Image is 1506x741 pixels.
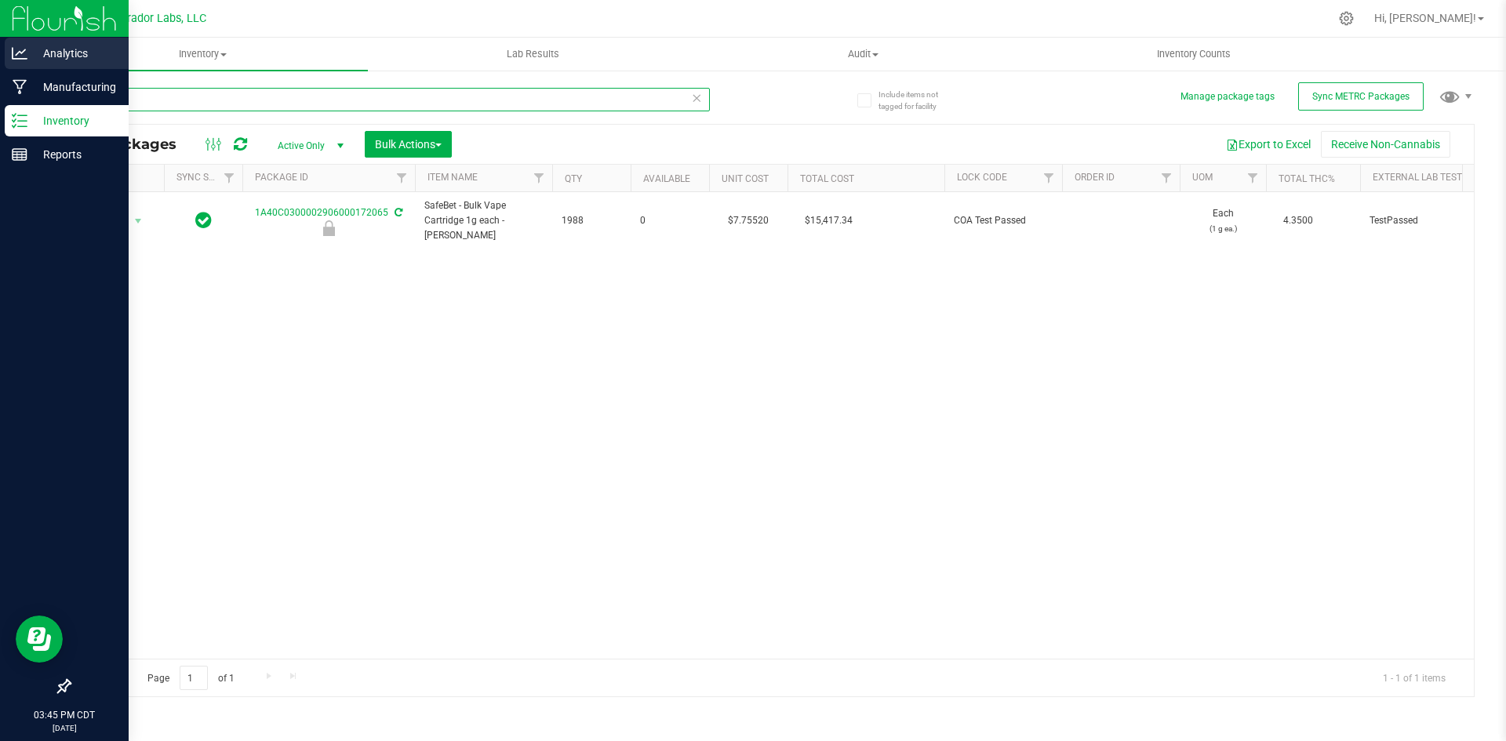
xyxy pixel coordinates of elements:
[1154,165,1180,191] a: Filter
[375,138,442,151] span: Bulk Actions
[176,172,237,183] a: Sync Status
[427,172,478,183] a: Item Name
[698,38,1028,71] a: Audit
[16,616,63,663] iframe: Resource center
[1312,91,1410,102] span: Sync METRC Packages
[129,210,148,232] span: select
[526,165,552,191] a: Filter
[878,89,957,112] span: Include items not tagged for facility
[7,722,122,734] p: [DATE]
[114,12,206,25] span: Curador Labs, LLC
[1036,165,1062,191] a: Filter
[1275,209,1321,232] span: 4.3500
[1240,165,1266,191] a: Filter
[1279,173,1335,184] a: Total THC%
[1180,90,1275,104] button: Manage package tags
[1373,172,1496,183] a: External Lab Test Result
[699,47,1028,61] span: Audit
[1216,131,1321,158] button: Export to Excel
[1075,172,1115,183] a: Order Id
[389,165,415,191] a: Filter
[368,38,698,71] a: Lab Results
[1370,666,1458,689] span: 1 - 1 of 1 items
[392,207,402,218] span: Sync from Compliance System
[486,47,580,61] span: Lab Results
[1337,11,1356,26] div: Manage settings
[180,666,208,690] input: 1
[640,213,700,228] span: 0
[365,131,452,158] button: Bulk Actions
[957,172,1007,183] a: Lock Code
[7,708,122,722] p: 03:45 PM CDT
[195,209,212,231] span: In Sync
[27,78,122,96] p: Manufacturing
[82,136,192,153] span: All Packages
[800,173,854,184] a: Total Cost
[1029,38,1359,71] a: Inventory Counts
[1192,172,1213,183] a: UOM
[38,47,368,61] span: Inventory
[562,213,621,228] span: 1988
[38,38,368,71] a: Inventory
[12,45,27,61] inline-svg: Analytics
[565,173,582,184] a: Qty
[1189,206,1257,236] span: Each
[240,220,417,236] div: COA Test Passed
[1374,12,1476,24] span: Hi, [PERSON_NAME]!
[424,198,543,244] span: SafeBet - Bulk Vape Cartridge 1g each - [PERSON_NAME]
[69,88,710,111] input: Search Package ID, Item Name, SKU, Lot or Part Number...
[255,172,308,183] a: Package ID
[722,173,769,184] a: Unit Cost
[709,192,788,250] td: $7.75520
[1321,131,1450,158] button: Receive Non-Cannabis
[954,213,1053,228] span: COA Test Passed
[643,173,690,184] a: Available
[691,88,702,108] span: Clear
[255,207,388,218] a: 1A40C0300002906000172065
[27,44,122,63] p: Analytics
[134,666,247,690] span: Page of 1
[12,79,27,95] inline-svg: Manufacturing
[216,165,242,191] a: Filter
[1136,47,1252,61] span: Inventory Counts
[12,113,27,129] inline-svg: Inventory
[27,111,122,130] p: Inventory
[27,145,122,164] p: Reports
[1189,221,1257,236] p: (1 g ea.)
[797,209,860,232] span: $15,417.34
[12,147,27,162] inline-svg: Reports
[1298,82,1424,111] button: Sync METRC Packages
